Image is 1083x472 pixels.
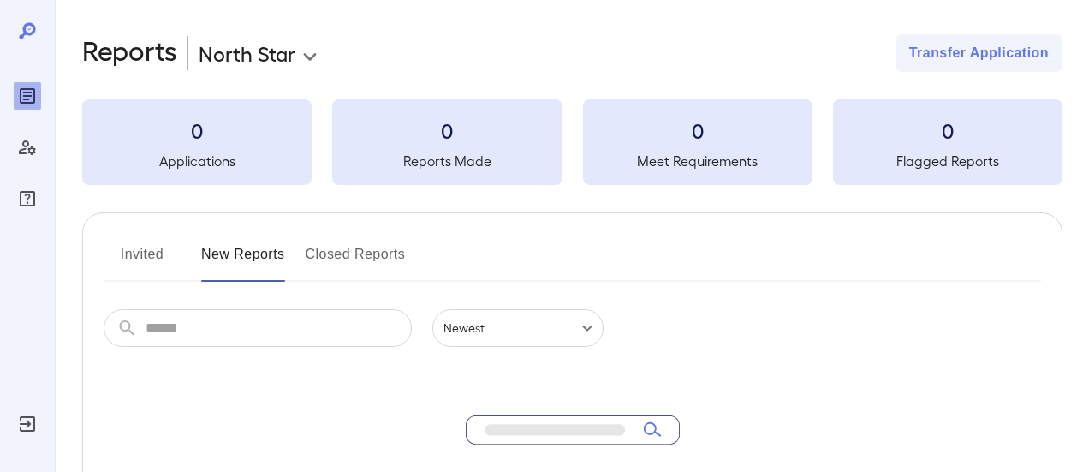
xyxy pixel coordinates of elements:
button: Invited [104,241,181,282]
button: Closed Reports [306,241,406,282]
h3: 0 [82,117,312,144]
h2: Reports [82,34,177,72]
button: Transfer Application [896,34,1062,72]
h5: Applications [82,151,312,171]
h5: Reports Made [332,151,562,171]
h3: 0 [332,117,562,144]
div: FAQ [14,185,41,212]
button: New Reports [201,241,285,282]
h3: 0 [583,117,812,144]
div: Log Out [14,410,41,438]
summary: 0Applications0Reports Made0Meet Requirements0Flagged Reports [82,99,1062,185]
h5: Flagged Reports [833,151,1062,171]
p: North Star [199,39,295,67]
div: Manage Users [14,134,41,161]
div: Reports [14,82,41,110]
div: Newest [432,309,604,347]
h3: 0 [833,117,1062,144]
h5: Meet Requirements [583,151,812,171]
